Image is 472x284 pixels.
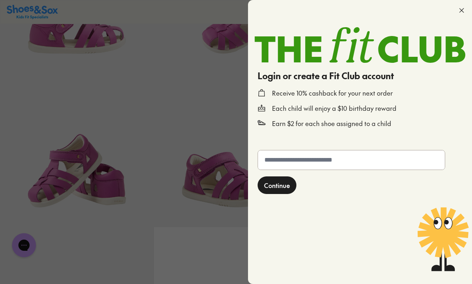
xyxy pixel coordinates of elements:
[272,104,396,113] p: Each child will enjoy a $10 birthday reward
[272,119,391,128] p: Earn $2 for each shoe assigned to a child
[264,180,290,190] span: Continue
[258,69,462,82] h4: Login or create a Fit Club account
[258,176,296,194] button: Continue
[272,89,393,98] p: Receive 10% cashback for your next order
[4,3,28,27] button: Gorgias live chat
[254,27,466,63] img: TheFitClub_Landscape_2a1d24fe-98f1-4588-97ac-f3657bedce49.svg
